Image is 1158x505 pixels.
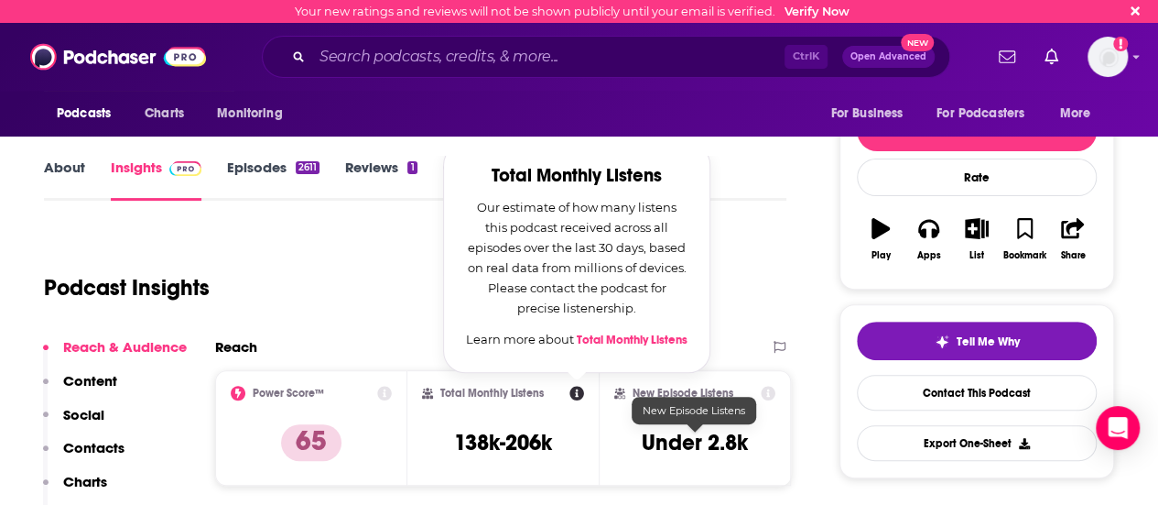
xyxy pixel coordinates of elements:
button: Social [43,406,104,440]
h2: Total Monthly Listens [440,387,544,400]
span: Open Advanced [850,52,926,61]
a: Credits85 [443,159,517,201]
p: Content [63,372,117,390]
button: tell me why sparkleTell Me Why [857,322,1097,360]
span: Monitoring [217,101,282,126]
img: tell me why sparkle [935,335,949,349]
img: Podchaser - Follow, Share and Rate Podcasts [30,39,206,74]
a: Verify Now [785,5,850,18]
button: Show profile menu [1088,37,1128,77]
div: Apps [917,250,941,261]
a: Total Monthly Listens [577,333,687,347]
p: Social [63,406,104,423]
p: Our estimate of how many listens this podcast received across all episodes over the last 30 days,... [466,197,687,318]
button: List [953,206,1001,272]
h1: Podcast Insights [44,274,210,302]
h3: 138k-206k [454,429,552,456]
svg: Email not verified [1113,37,1128,51]
div: 2611 [296,161,319,174]
img: User Profile [1088,37,1128,77]
span: Podcasts [57,101,111,126]
a: About [44,159,85,201]
button: open menu [44,96,135,131]
span: New Episode Listens [643,404,745,417]
a: Contact This Podcast [857,375,1097,411]
input: Search podcasts, credits, & more... [312,42,785,71]
span: New [901,34,934,51]
span: Logged in as carlosrosario [1088,37,1128,77]
p: 65 [281,424,341,461]
button: Export One-Sheet [857,425,1097,461]
span: More [1060,101,1091,126]
span: For Business [830,101,903,126]
a: Reviews1 [345,159,417,201]
p: Charts [63,473,107,490]
div: Bookmark [1003,250,1046,261]
a: InsightsPodchaser Pro [111,159,201,201]
button: Bookmark [1001,206,1048,272]
h3: Under 2.8k [642,429,748,456]
a: Show notifications dropdown [991,41,1023,72]
span: Charts [145,101,184,126]
div: Play [871,250,891,261]
button: open menu [1047,96,1114,131]
button: open menu [925,96,1051,131]
a: Show notifications dropdown [1037,41,1066,72]
div: List [969,250,984,261]
button: Content [43,372,117,406]
button: Play [857,206,904,272]
div: Your new ratings and reviews will not be shown publicly until your email is verified. [295,5,850,18]
div: 1 [407,161,417,174]
a: Charts [133,96,195,131]
h2: Total Monthly Listens [466,166,687,186]
span: Ctrl K [785,45,828,69]
button: Contacts [43,439,124,473]
p: Contacts [63,439,124,456]
a: Episodes2611 [227,159,319,201]
span: Tell Me Why [957,335,1020,349]
p: Learn more about [466,329,687,350]
span: For Podcasters [936,101,1024,126]
button: Reach & Audience [43,338,187,372]
button: Apps [904,206,952,272]
h2: New Episode Listens [633,387,733,400]
button: open menu [204,96,306,131]
div: Search podcasts, credits, & more... [262,36,950,78]
h2: Reach [215,338,257,356]
p: Reach & Audience [63,338,187,356]
button: Open AdvancedNew [842,46,935,68]
div: Rate [857,159,1097,196]
h2: Power Score™ [253,387,324,400]
div: Open Intercom Messenger [1096,406,1140,450]
img: Podchaser Pro [169,161,201,176]
button: open menu [817,96,925,131]
div: Share [1060,250,1085,261]
button: Share [1049,206,1097,272]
